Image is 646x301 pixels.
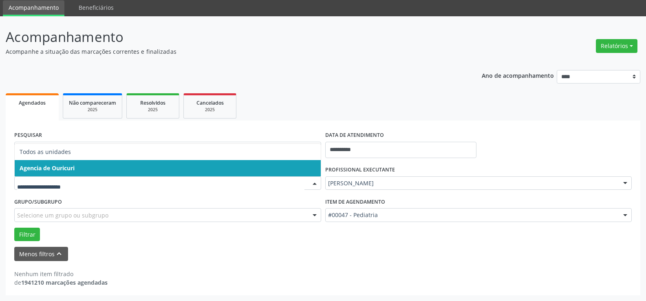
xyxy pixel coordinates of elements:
[20,164,75,172] span: Agencia de Ouricuri
[328,211,615,219] span: #00047 - Pediatria
[19,99,46,106] span: Agendados
[6,47,450,56] p: Acompanhe a situação das marcações correntes e finalizadas
[14,270,108,278] div: Nenhum item filtrado
[14,196,62,208] label: Grupo/Subgrupo
[482,70,554,80] p: Ano de acompanhamento
[14,278,108,287] div: de
[3,0,64,16] a: Acompanhamento
[21,279,108,286] strong: 1941210 marcações agendadas
[20,148,71,156] span: Todos as unidades
[69,107,116,113] div: 2025
[325,164,395,176] label: PROFISSIONAL EXECUTANTE
[69,99,116,106] span: Não compareceram
[55,249,64,258] i: keyboard_arrow_up
[140,99,165,106] span: Resolvidos
[14,247,68,261] button: Menos filtroskeyboard_arrow_up
[325,196,385,208] label: Item de agendamento
[6,27,450,47] p: Acompanhamento
[190,107,230,113] div: 2025
[325,129,384,142] label: DATA DE ATENDIMENTO
[73,0,119,15] a: Beneficiários
[17,211,108,220] span: Selecione um grupo ou subgrupo
[132,107,173,113] div: 2025
[328,179,615,187] span: [PERSON_NAME]
[596,39,637,53] button: Relatórios
[196,99,224,106] span: Cancelados
[14,228,40,242] button: Filtrar
[14,129,42,142] label: PESQUISAR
